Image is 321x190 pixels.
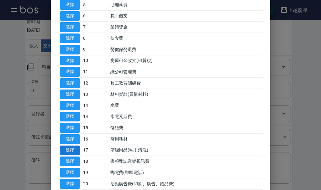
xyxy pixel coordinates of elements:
[82,156,109,167] td: 18
[82,178,109,190] td: 20
[60,101,80,110] button: 選擇
[82,22,109,33] td: 7
[109,78,263,89] td: 員工教育訓練費
[60,79,80,88] button: 選擇
[109,11,263,22] td: 員工借支
[60,157,80,167] button: 選擇
[109,22,263,33] td: 業績獎金
[60,45,80,54] button: 選擇
[109,100,263,111] td: 水費
[82,11,109,22] td: 6
[109,66,263,78] td: 總公司管理費
[109,145,263,156] td: 清潔用品(毛巾清洗)
[109,156,263,167] td: 書報雜誌音樂視訊費
[82,33,109,44] td: 8
[60,67,80,77] button: 選擇
[60,146,80,155] button: 選擇
[109,167,263,178] td: 郵電費(郵匯電話)
[60,34,80,44] button: 選擇
[82,167,109,178] td: 19
[60,123,80,133] button: 選擇
[60,23,80,32] button: 選擇
[60,179,80,189] button: 選擇
[82,89,109,100] td: 13
[82,66,109,78] td: 11
[82,55,109,67] td: 10
[109,111,263,122] td: 水電瓦斯費
[82,78,109,89] td: 12
[109,89,263,100] td: 材料貨款(員購材料)
[109,134,263,145] td: 店用耗材
[82,100,109,111] td: 14
[60,168,80,178] button: 選擇
[109,178,263,190] td: 活動廣告費(印刷、廣告、贈品費)
[60,112,80,122] button: 選擇
[60,11,80,21] button: 選擇
[82,145,109,156] td: 17
[60,134,80,144] button: 選擇
[82,122,109,134] td: 15
[60,90,80,99] button: 選擇
[109,33,263,44] td: 伙食費
[82,134,109,145] td: 16
[109,44,263,55] td: 勞健保勞退費
[82,44,109,55] td: 9
[109,55,263,67] td: 房屋租金收支(租賃稅)
[60,56,80,66] button: 選擇
[109,122,263,134] td: 修繕費
[82,111,109,122] td: 14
